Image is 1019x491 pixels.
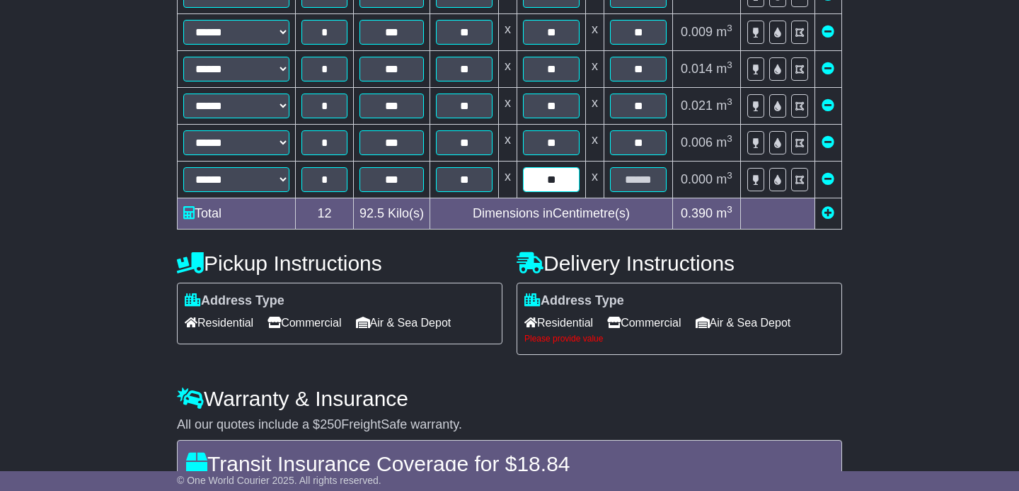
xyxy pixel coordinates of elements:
td: x [586,161,604,198]
td: Total [178,198,296,229]
span: 250 [320,417,341,431]
td: x [499,13,517,50]
a: Add new item [822,206,834,220]
sup: 3 [727,133,732,144]
td: x [499,87,517,124]
sup: 3 [727,60,732,70]
span: 18.84 [517,452,570,475]
span: Residential [524,312,593,334]
a: Remove this item [822,25,834,39]
a: Remove this item [822,98,834,113]
td: x [499,124,517,161]
a: Remove this item [822,135,834,149]
h4: Transit Insurance Coverage for $ [186,452,833,475]
td: Dimensions in Centimetre(s) [430,198,673,229]
span: Air & Sea Depot [696,312,791,334]
div: Please provide value [524,334,834,344]
span: 92.5 [359,206,384,220]
td: x [586,87,604,124]
h4: Warranty & Insurance [177,387,842,410]
label: Address Type [185,293,284,309]
sup: 3 [727,170,732,181]
span: Residential [185,312,253,334]
td: 12 [296,198,354,229]
h4: Pickup Instructions [177,252,502,275]
td: Kilo(s) [354,198,430,229]
label: Address Type [524,293,624,309]
span: m [716,25,732,39]
td: x [586,13,604,50]
span: Commercial [607,312,681,334]
span: 0.006 [681,135,713,149]
sup: 3 [727,204,732,215]
td: x [586,124,604,161]
div: All our quotes include a $ FreightSafe warranty. [177,417,842,433]
td: x [499,161,517,198]
span: © One World Courier 2025. All rights reserved. [177,475,381,486]
a: Remove this item [822,62,834,76]
span: 0.014 [681,62,713,76]
span: m [716,172,732,186]
span: m [716,98,732,113]
span: 0.021 [681,98,713,113]
span: m [716,135,732,149]
td: x [586,50,604,87]
span: Commercial [267,312,341,334]
td: x [499,50,517,87]
span: m [716,206,732,220]
sup: 3 [727,23,732,33]
span: 0.000 [681,172,713,186]
sup: 3 [727,96,732,107]
span: m [716,62,732,76]
span: 0.009 [681,25,713,39]
a: Remove this item [822,172,834,186]
h4: Delivery Instructions [517,252,842,275]
span: Air & Sea Depot [356,312,451,334]
span: 0.390 [681,206,713,220]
